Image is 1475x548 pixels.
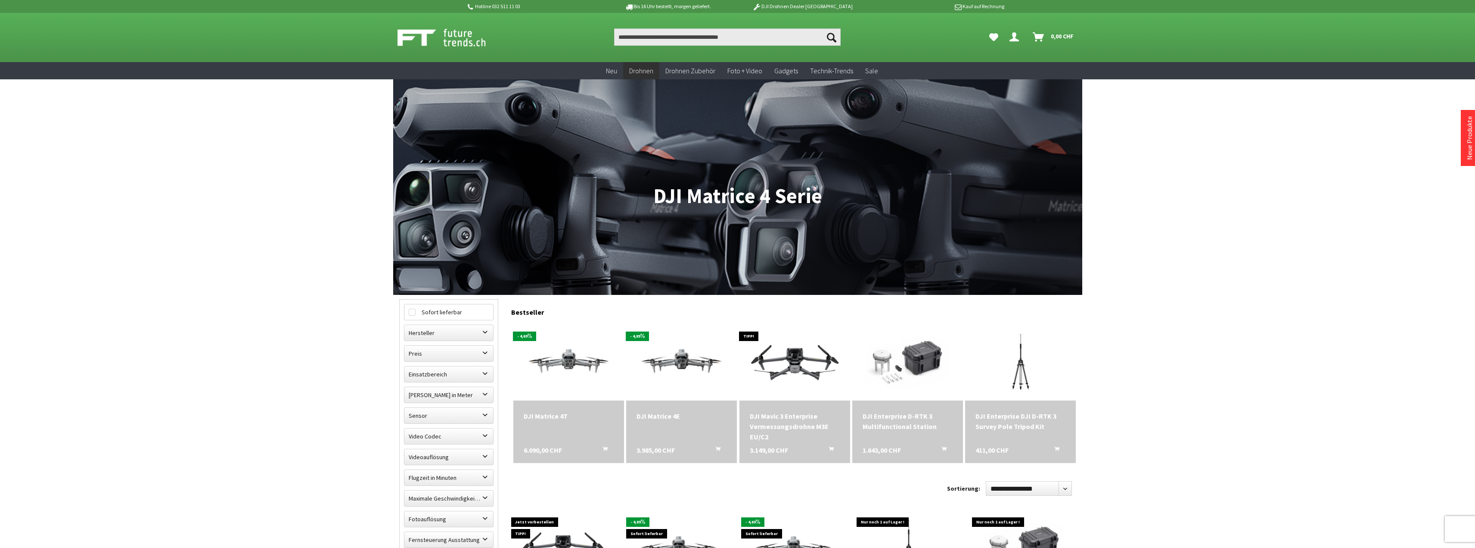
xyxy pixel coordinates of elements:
[606,66,617,75] span: Neu
[1044,445,1065,456] button: In den Warenkorb
[975,411,1065,432] div: DJI Enterprise DJI D-RTK 3 Survey Pole Tripod Kit
[863,411,953,432] div: DJI Enterprise D-RTK 3 Multifunctional Station
[404,346,493,361] label: Preis
[750,445,788,455] span: 3.149,00 CHF
[404,511,493,527] label: Fotoauflösung
[823,28,841,46] button: Suchen
[739,330,850,393] img: DJI Mavic 3E
[727,66,762,75] span: Foto + Video
[735,1,869,12] p: DJI Drohnen Dealer [GEOGRAPHIC_DATA]
[399,185,1076,207] h1: DJI Matrice 4 Serie
[404,470,493,485] label: Flugzeit in Minuten
[865,66,878,75] span: Sale
[975,445,1009,455] span: 411,00 CHF
[768,62,804,80] a: Gadgets
[705,445,726,456] button: In den Warenkorb
[870,1,1004,12] p: Kauf auf Rechnung
[804,62,859,80] a: Technik-Trends
[404,325,493,341] label: Hersteller
[404,429,493,444] label: Video Codec
[665,66,715,75] span: Drohnen Zubehör
[863,445,901,455] span: 1.643,00 CHF
[947,482,980,495] label: Sortierung:
[513,330,624,393] img: DJI Matrice 4T
[404,532,493,548] label: Fernsteuerung Ausstattung
[774,66,798,75] span: Gadgets
[750,411,840,442] div: DJI Mavic 3 Enterprise Vermessungsdrohne M3E EU/C2
[592,445,613,456] button: In den Warenkorb
[629,66,653,75] span: Drohnen
[637,411,727,421] a: DJI Matrice 4E 3.985,00 CHF In den Warenkorb
[659,62,721,80] a: Drohnen Zubehör
[404,366,493,382] label: Einsatzbereich
[524,411,614,421] div: DJI Matrice 4T
[601,1,735,12] p: Bis 16 Uhr bestellt, morgen geliefert.
[818,445,839,456] button: In den Warenkorb
[750,411,840,442] a: DJI Mavic 3 Enterprise Vermessungsdrohne M3E EU/C2 3.149,00 CHF In den Warenkorb
[863,411,953,432] a: DJI Enterprise D-RTK 3 Multifunctional Station 1.643,00 CHF In den Warenkorb
[511,299,1076,321] div: Bestseller
[600,62,623,80] a: Neu
[1006,28,1026,46] a: Dein Konto
[404,304,493,320] label: Sofort lieferbar
[637,411,727,421] div: DJI Matrice 4E
[859,62,884,80] a: Sale
[404,449,493,465] label: Videoauflösung
[623,62,659,80] a: Drohnen
[524,411,614,421] a: DJI Matrice 4T 6.090,00 CHF In den Warenkorb
[626,330,737,393] img: DJI Matrice 4E
[614,28,841,46] input: Produkt, Marke, Kategorie, EAN, Artikelnummer…
[524,445,562,455] span: 6.090,00 CHF
[975,411,1065,432] a: DJI Enterprise DJI D-RTK 3 Survey Pole Tripod Kit 411,00 CHF In den Warenkorb
[1051,29,1074,43] span: 0,00 CHF
[637,445,675,455] span: 3.985,00 CHF
[810,66,853,75] span: Technik-Trends
[466,1,601,12] p: Hotline 032 511 11 03
[397,27,505,48] img: Shop Futuretrends - zur Startseite wechseln
[1465,116,1474,160] a: Neue Produkte
[931,445,952,456] button: In den Warenkorb
[721,62,768,80] a: Foto + Video
[404,491,493,506] label: Maximale Geschwindigkeit in km/h
[1029,28,1078,46] a: Warenkorb
[985,28,1003,46] a: Meine Favoriten
[856,323,959,401] img: DJI Enterprise D-RTK 3 Multifunctional Station
[404,408,493,423] label: Sensor
[969,323,1072,401] img: DJI Enterprise DJI D-RTK 3 Survey Pole Tripod Kit
[404,387,493,403] label: Maximale Flughöhe in Meter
